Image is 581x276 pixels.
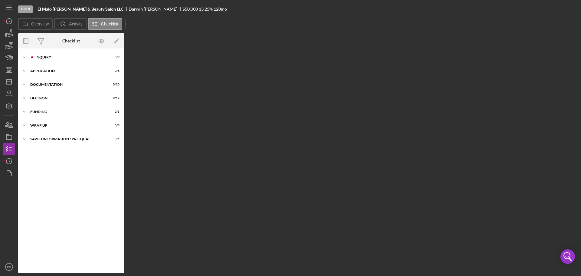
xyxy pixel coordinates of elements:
button: Overview [18,18,53,30]
div: Saved Information / Pre-Qual [30,137,104,141]
div: 0 / 6 [109,69,120,73]
div: 13.25 % [199,7,213,12]
div: Documentation [30,83,104,86]
label: Overview [31,22,49,26]
button: Activity [54,18,86,30]
text: KD [7,265,11,269]
div: Darwin [PERSON_NAME] [129,7,182,12]
div: 0 / 9 [109,55,120,59]
div: Funding [30,110,104,114]
div: Open [18,5,33,13]
div: Inquiry [35,55,104,59]
div: Wrap up [30,124,104,127]
div: Checklist [62,38,80,43]
div: Decision [30,96,104,100]
b: El Malo [PERSON_NAME] & Beauty Salon LLC [38,7,123,12]
label: Checklist [101,22,118,26]
label: Activity [69,22,82,26]
div: 0 / 4 [109,137,120,141]
div: 0 / 20 [109,83,120,86]
div: 0 / 3 [109,124,120,127]
button: KD [3,261,15,273]
div: 0 / 5 [109,110,120,114]
div: 120 mo [214,7,227,12]
span: $50,000 [182,6,198,12]
button: Checklist [88,18,122,30]
div: 0 / 12 [109,96,120,100]
div: Application [30,69,104,73]
div: Open Intercom Messenger [560,249,575,264]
